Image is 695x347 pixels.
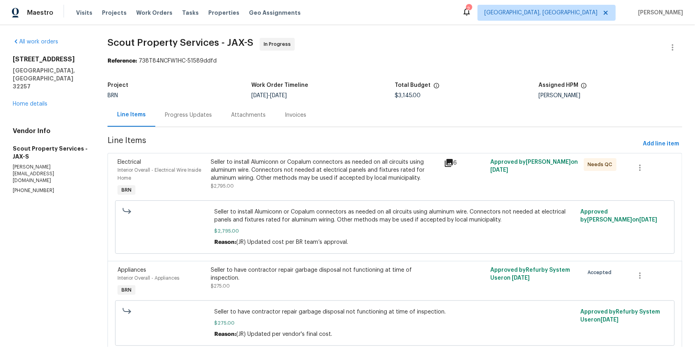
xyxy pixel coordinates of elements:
[13,55,88,63] h2: [STREET_ADDRESS]
[13,127,88,135] h4: Vendor Info
[580,209,657,223] span: Approved by [PERSON_NAME] on
[117,111,146,119] div: Line Items
[285,111,306,119] div: Invoices
[208,9,239,17] span: Properties
[249,9,301,17] span: Geo Assignments
[211,284,230,288] span: $275.00
[251,93,287,98] span: -
[108,82,128,88] h5: Project
[13,101,47,107] a: Home details
[13,187,88,194] p: [PHONE_NUMBER]
[601,317,619,323] span: [DATE]
[117,168,201,180] span: Interior Overall - Electrical Wire Inside Home
[108,58,137,64] b: Reference:
[231,111,266,119] div: Attachments
[581,82,587,93] span: The hpm assigned to this work order.
[211,158,439,182] div: Seller to install Alumiconn or Copalum connectors as needed on all circuits using aluminum wire. ...
[118,286,135,294] span: BRN
[588,269,615,276] span: Accepted
[491,267,570,281] span: Approved by Refurby System User on
[433,82,440,93] span: The total cost of line items that have been proposed by Opendoor. This sum includes line items th...
[236,239,348,245] span: (JR) Updated cost per BR team’s approval.
[108,57,682,65] div: 738T84NCFW1HC-51589ddfd
[182,10,199,16] span: Tasks
[117,267,146,273] span: Appliances
[640,137,682,151] button: Add line item
[395,82,431,88] h5: Total Budget
[251,82,308,88] h5: Work Order Timeline
[108,137,640,151] span: Line Items
[165,111,212,119] div: Progress Updates
[214,227,576,235] span: $2,795.00
[395,93,421,98] span: $3,145.00
[118,186,135,194] span: BRN
[538,82,578,88] h5: Assigned HPM
[588,161,616,169] span: Needs QC
[136,9,172,17] span: Work Orders
[251,93,268,98] span: [DATE]
[214,308,576,316] span: Seller to have contractor repair garbage disposal not functioning at time of inspection.
[117,159,141,165] span: Electrical
[214,239,236,245] span: Reason:
[491,159,578,173] span: Approved by [PERSON_NAME] on
[108,38,253,47] span: Scout Property Services - JAX-S
[27,9,53,17] span: Maestro
[211,184,234,188] span: $2,795.00
[211,266,439,282] div: Seller to have contractor repair garbage disposal not functioning at time of inspection.
[270,93,287,98] span: [DATE]
[117,276,179,280] span: Interior Overall - Appliances
[214,319,576,327] span: $275.00
[214,331,236,337] span: Reason:
[466,5,472,13] div: 2
[538,93,682,98] div: [PERSON_NAME]
[580,309,660,323] span: Approved by Refurby System User on
[484,9,597,17] span: [GEOGRAPHIC_DATA], [GEOGRAPHIC_DATA]
[214,208,576,224] span: Seller to install Alumiconn or Copalum connectors as needed on all circuits using aluminum wire. ...
[76,9,92,17] span: Visits
[264,40,294,48] span: In Progress
[635,9,683,17] span: [PERSON_NAME]
[13,39,58,45] a: All work orders
[643,139,679,149] span: Add line item
[512,275,530,281] span: [DATE]
[13,145,88,161] h5: Scout Property Services - JAX-S
[108,93,118,98] span: BRN
[13,67,88,90] h5: [GEOGRAPHIC_DATA], [GEOGRAPHIC_DATA] 32257
[236,331,332,337] span: (JR) Updated per vendor's final cost.
[13,164,88,184] p: [PERSON_NAME][EMAIL_ADDRESS][DOMAIN_NAME]
[491,167,509,173] span: [DATE]
[639,217,657,223] span: [DATE]
[102,9,127,17] span: Projects
[444,158,486,168] div: 6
